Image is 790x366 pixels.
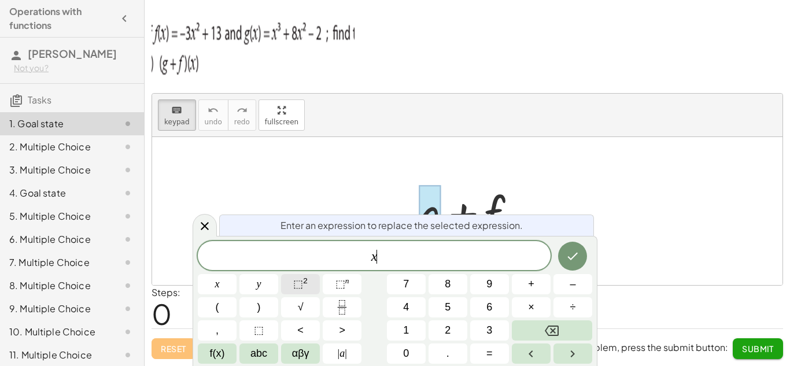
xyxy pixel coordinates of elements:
span: redo [234,118,250,126]
button: Placeholder [239,320,278,341]
button: Submit [733,338,783,359]
button: 7 [387,274,426,294]
button: 2 [429,320,467,341]
button: Less than [281,320,320,341]
div: 6. Multiple Choice [9,232,102,246]
span: 8 [445,276,451,292]
span: 9 [486,276,492,292]
button: Times [512,297,551,317]
button: y [239,274,278,294]
button: Absolute value [323,343,361,364]
button: redoredo [228,99,256,131]
i: Task not started. [121,117,135,131]
div: 10. Multiple Choice [9,325,102,339]
span: , [216,323,219,338]
span: . [446,346,449,361]
button: Fraction [323,297,361,317]
sup: 2 [303,276,308,285]
span: When you think you solved the problem, press the submit button: [445,341,728,353]
button: Greater than [323,320,361,341]
button: 0 [387,343,426,364]
span: ) [257,300,261,315]
span: ⬚ [335,278,345,290]
i: Task not started. [121,232,135,246]
span: √ [298,300,304,315]
button: Equals [470,343,509,364]
sup: n [345,276,349,285]
div: 8. Multiple Choice [9,279,102,293]
button: , [198,320,237,341]
button: Plus [512,274,551,294]
span: 3 [486,323,492,338]
i: Task not started. [121,163,135,177]
button: Greek alphabet [281,343,320,364]
span: αβγ [292,346,309,361]
span: a [338,346,347,361]
button: 6 [470,297,509,317]
span: Tasks [28,94,51,106]
i: redo [237,103,248,117]
i: Task not started. [121,209,135,223]
span: 1 [403,323,409,338]
div: 4. Goal state [9,186,102,200]
span: 6 [486,300,492,315]
button: Superscript [323,274,361,294]
button: Alphabet [239,343,278,364]
button: Divide [553,297,592,317]
span: 4 [403,300,409,315]
button: Functions [198,343,237,364]
span: fullscreen [265,118,298,126]
span: | [345,347,347,359]
button: 5 [429,297,467,317]
div: 2. Multiple Choice [9,140,102,154]
img: 0912d1d0bb122bf820112a47fb2014cd0649bff43fc109eadffc21f6a751f95a.png [152,11,355,80]
var: x [371,249,378,264]
label: Steps: [152,286,180,298]
button: Squared [281,274,320,294]
span: 5 [445,300,451,315]
button: Square root [281,297,320,317]
button: 1 [387,320,426,341]
button: x [198,274,237,294]
i: Task not started. [121,325,135,339]
span: ÷ [570,300,576,315]
button: 3 [470,320,509,341]
span: x [215,276,220,292]
span: 2 [445,323,451,338]
button: Right arrow [553,343,592,364]
div: 11. Multiple Choice [9,348,102,362]
button: Done [558,242,587,271]
span: ( [216,300,219,315]
span: | [338,347,340,359]
span: Submit [742,343,774,354]
i: Task not started. [121,140,135,154]
span: keypad [164,118,190,126]
div: Not you? [14,62,135,74]
h4: Operations with functions [9,5,114,32]
i: undo [208,103,219,117]
div: 9. Multiple Choice [9,302,102,316]
button: fullscreen [259,99,305,131]
span: ⬚ [293,278,303,290]
div: 1. Goal state [9,117,102,131]
span: = [486,346,493,361]
i: keyboard [171,103,182,117]
button: Left arrow [512,343,551,364]
button: keyboardkeypad [158,99,196,131]
i: Task not started. [121,256,135,269]
button: Backspace [512,320,592,341]
button: Minus [553,274,592,294]
button: 4 [387,297,426,317]
span: 7 [403,276,409,292]
span: undo [205,118,222,126]
button: 8 [429,274,467,294]
i: Task not started. [121,302,135,316]
span: < [297,323,304,338]
button: 9 [470,274,509,294]
i: Task not started. [121,279,135,293]
span: + [528,276,534,292]
span: [PERSON_NAME] [28,47,117,60]
span: ⬚ [254,323,264,338]
div: 7. Multiple Choice [9,256,102,269]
